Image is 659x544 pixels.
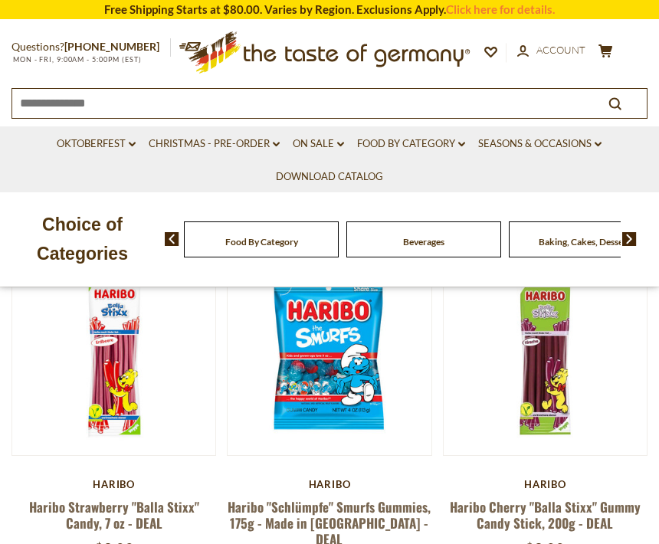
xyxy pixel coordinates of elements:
[12,252,215,455] img: Haribo Balla Stixx
[539,236,634,247] a: Baking, Cakes, Desserts
[11,478,216,490] div: Haribo
[276,169,383,185] a: Download Catalog
[536,44,585,56] span: Account
[622,232,637,246] img: next arrow
[517,42,585,59] a: Account
[228,252,431,455] img: Haribo The Smurfs Gummies
[11,55,142,64] span: MON - FRI, 9:00AM - 5:00PM (EST)
[149,136,280,152] a: Christmas - PRE-ORDER
[478,136,602,152] a: Seasons & Occasions
[403,236,444,247] a: Beverages
[57,136,136,152] a: Oktoberfest
[444,252,647,455] img: Haribo Balla Stixx Cherry
[446,2,555,16] a: Click here for details.
[293,136,344,152] a: On Sale
[450,497,641,533] a: Haribo Cherry "Balla Stixx" Gummy Candy Stick, 200g - DEAL
[64,40,159,53] a: [PHONE_NUMBER]
[227,478,431,490] div: Haribo
[443,478,648,490] div: Haribo
[165,232,179,246] img: previous arrow
[357,136,465,152] a: Food By Category
[11,38,171,57] p: Questions?
[225,236,298,247] a: Food By Category
[29,497,199,533] a: Haribo Strawberry "Balla Stixx" Candy, 7 oz - DEAL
